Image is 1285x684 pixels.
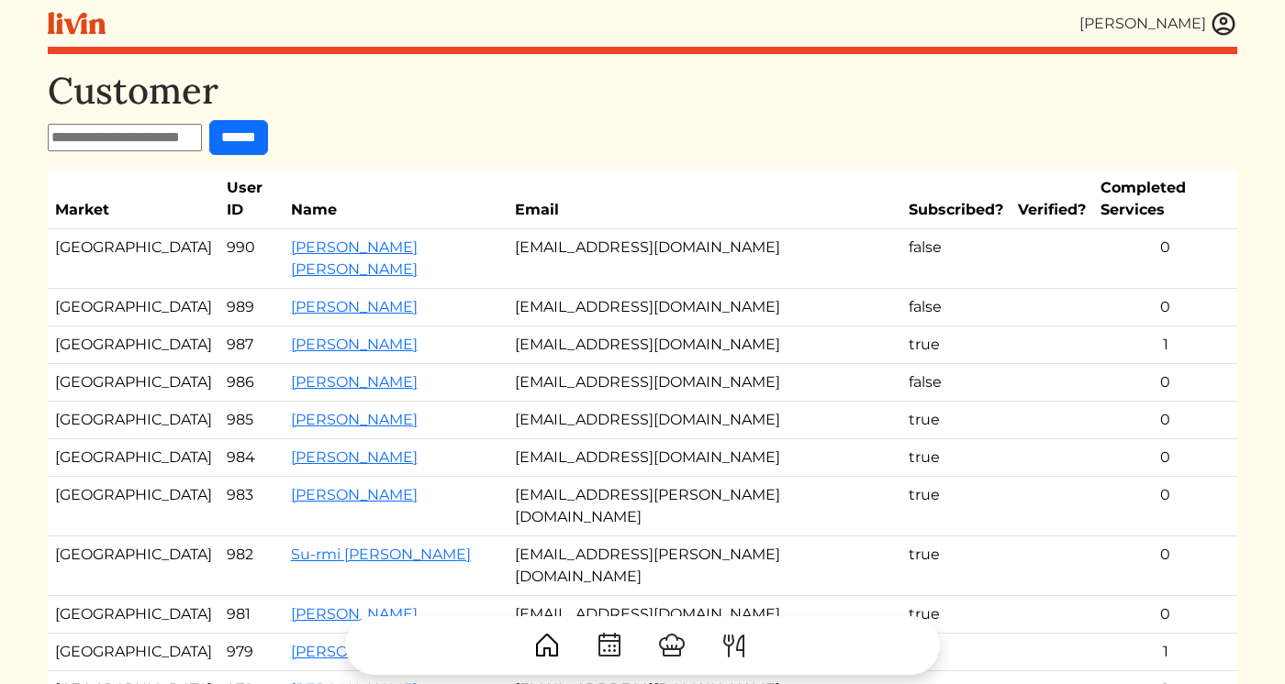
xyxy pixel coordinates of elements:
[219,439,284,477] td: 984
[1093,364,1237,402] td: 0
[291,373,418,391] a: [PERSON_NAME]
[48,12,106,35] img: livin-logo-a0d97d1a881af30f6274990eb6222085a2533c92bbd1e4f22c21b4f0d0e3210c.svg
[48,289,219,326] td: [GEOGRAPHIC_DATA]
[901,402,1011,439] td: true
[48,596,219,634] td: [GEOGRAPHIC_DATA]
[508,326,902,364] td: [EMAIL_ADDRESS][DOMAIN_NAME]
[1093,289,1237,326] td: 0
[901,364,1011,402] td: false
[291,298,418,315] a: [PERSON_NAME]
[48,69,1237,113] h1: Customer
[901,439,1011,477] td: true
[1210,10,1237,38] img: user_account-e6e16d2ec92f44fc35f99ef0dc9cddf60790bfa021a6ecb1c896eb5d2907b31c.svg
[48,170,219,229] th: Market
[291,546,471,563] a: Su-rmi [PERSON_NAME]
[720,631,749,660] img: ForkKnife-55491504ffdb50bab0c1e09e7649658475375261d09fd45db06cec23bce548bf.svg
[291,336,418,353] a: [PERSON_NAME]
[219,326,284,364] td: 987
[219,170,284,229] th: User ID
[48,477,219,536] td: [GEOGRAPHIC_DATA]
[219,477,284,536] td: 983
[219,229,284,289] td: 990
[508,477,902,536] td: [EMAIL_ADDRESS][PERSON_NAME][DOMAIN_NAME]
[219,596,284,634] td: 981
[1093,326,1237,364] td: 1
[508,439,902,477] td: [EMAIL_ADDRESS][DOMAIN_NAME]
[48,229,219,289] td: [GEOGRAPHIC_DATA]
[48,402,219,439] td: [GEOGRAPHIC_DATA]
[508,364,902,402] td: [EMAIL_ADDRESS][DOMAIN_NAME]
[657,631,687,660] img: ChefHat-a374fb509e4f37eb0702ca99f5f64f3b6956810f32a249b33092029f8484b388.svg
[595,631,624,660] img: CalendarDots-5bcf9d9080389f2a281d69619e1c85352834be518fbc73d9501aef674afc0d57.svg
[1093,402,1237,439] td: 0
[291,448,418,466] a: [PERSON_NAME]
[291,486,418,503] a: [PERSON_NAME]
[48,439,219,477] td: [GEOGRAPHIC_DATA]
[508,289,902,326] td: [EMAIL_ADDRESS][DOMAIN_NAME]
[1093,439,1237,477] td: 0
[508,402,902,439] td: [EMAIL_ADDRESS][DOMAIN_NAME]
[219,364,284,402] td: 986
[291,411,418,428] a: [PERSON_NAME]
[901,289,1011,326] td: false
[901,477,1011,536] td: true
[1093,536,1237,596] td: 0
[48,536,219,596] td: [GEOGRAPHIC_DATA]
[901,536,1011,596] td: true
[508,596,902,634] td: [EMAIL_ADDRESS][DOMAIN_NAME]
[219,402,284,439] td: 985
[508,536,902,596] td: [EMAIL_ADDRESS][PERSON_NAME][DOMAIN_NAME]
[284,170,508,229] th: Name
[901,326,1011,364] td: true
[1093,596,1237,634] td: 0
[48,326,219,364] td: [GEOGRAPHIC_DATA]
[532,631,562,660] img: House-9bf13187bcbb5817f509fe5e7408150f90897510c4275e13d0d5fca38e0b5951.svg
[901,596,1011,634] td: true
[1079,13,1206,35] div: [PERSON_NAME]
[48,364,219,402] td: [GEOGRAPHIC_DATA]
[901,229,1011,289] td: false
[1093,170,1237,229] th: Completed Services
[901,170,1011,229] th: Subscribed?
[508,170,902,229] th: Email
[508,229,902,289] td: [EMAIL_ADDRESS][DOMAIN_NAME]
[1093,229,1237,289] td: 0
[219,289,284,326] td: 989
[1093,477,1237,536] td: 0
[1011,170,1093,229] th: Verified?
[219,536,284,596] td: 982
[291,238,418,278] a: [PERSON_NAME] [PERSON_NAME]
